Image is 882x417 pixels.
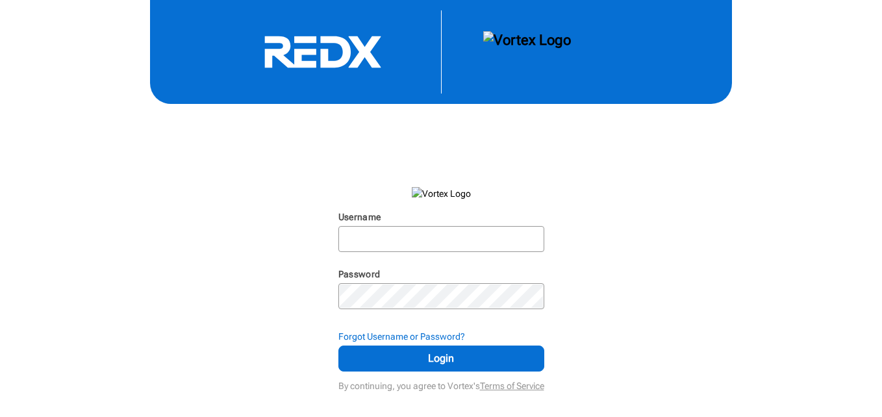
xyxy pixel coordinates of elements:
label: Username [338,212,381,222]
strong: Forgot Username or Password? [338,331,465,342]
span: Login [355,351,528,366]
svg: RedX Logo [225,35,420,69]
img: Vortex Logo [483,31,571,73]
button: Login [338,346,544,372]
div: Forgot Username or Password? [338,330,544,343]
label: Password [338,269,381,279]
a: Terms of Service [480,381,544,391]
img: Vortex Logo [412,187,471,200]
div: By continuing, you agree to Vortex's [338,374,544,392]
